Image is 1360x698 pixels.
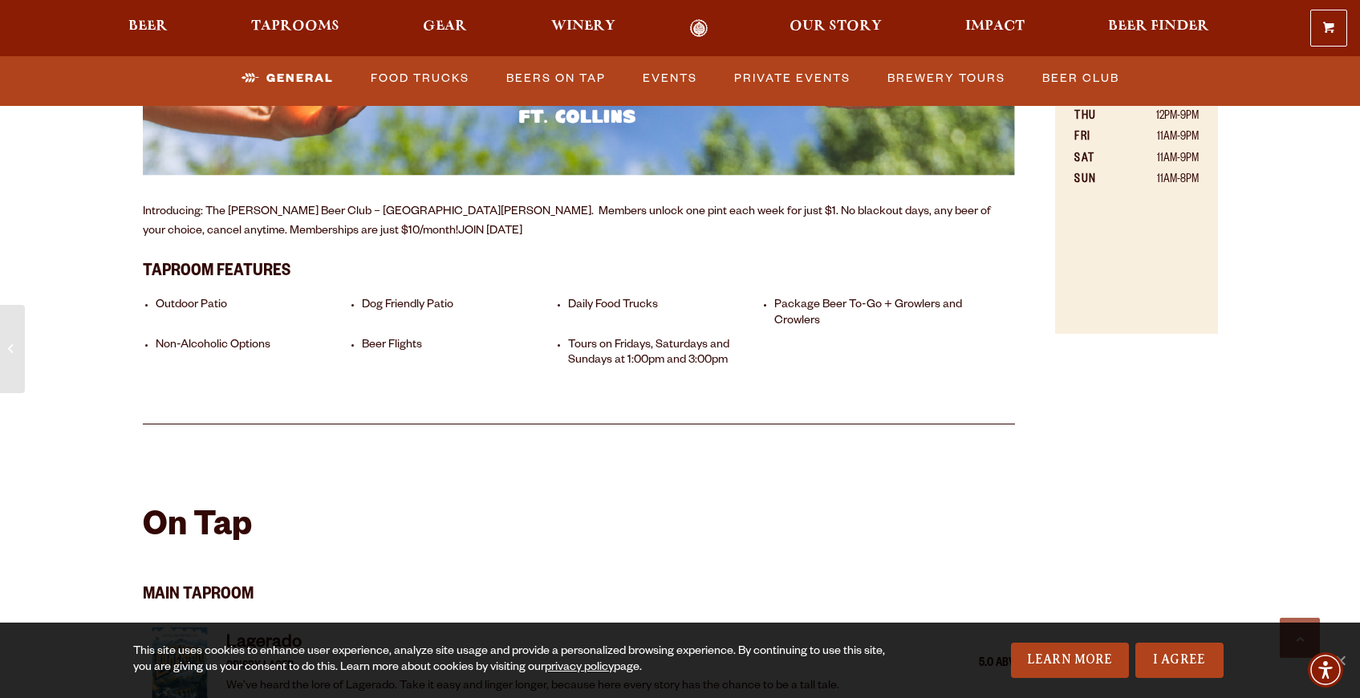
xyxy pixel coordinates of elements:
[1098,19,1220,38] a: Beer Finder
[133,644,901,676] div: This site uses cookies to enhance user experience, analyze site usage and provide a personalized ...
[423,20,467,33] span: Gear
[412,19,477,38] a: Gear
[1011,643,1129,678] a: Learn More
[1118,107,1198,128] td: 12PM-9PM
[143,253,1016,286] h3: Taproom Features
[1108,20,1209,33] span: Beer Finder
[143,564,1016,610] h3: Main Taproom
[364,60,476,97] a: Food Trucks
[545,662,614,675] a: privacy policy
[1308,652,1343,688] div: Accessibility Menu
[1118,128,1198,148] td: 11AM-9PM
[1074,149,1118,170] th: SAT
[1118,170,1198,191] td: 11AM-8PM
[779,19,892,38] a: Our Story
[1074,107,1118,128] th: THU
[1074,128,1118,148] th: FRI
[568,339,766,369] li: Tours on Fridays, Saturdays and Sundays at 1:00pm and 3:00pm
[568,298,766,329] li: Daily Food Trucks
[500,60,612,97] a: Beers on Tap
[458,225,522,238] a: JOIN [DATE]
[790,20,882,33] span: Our Story
[965,20,1025,33] span: Impact
[156,339,354,369] li: Non-Alcoholic Options
[118,19,178,38] a: Beer
[1280,618,1320,658] a: Scroll to top
[1036,60,1126,97] a: Beer Club
[1074,170,1118,191] th: SUN
[362,339,560,369] li: Beer Flights
[156,298,354,329] li: Outdoor Patio
[143,203,1016,241] p: Introducing: The [PERSON_NAME] Beer Club – [GEOGRAPHIC_DATA][PERSON_NAME]. Members unlock one pin...
[541,19,626,38] a: Winery
[235,60,340,97] a: General
[241,19,350,38] a: Taprooms
[551,20,615,33] span: Winery
[955,19,1035,38] a: Impact
[362,298,560,329] li: Dog Friendly Patio
[1135,643,1224,678] a: I Agree
[669,19,729,38] a: Odell Home
[1118,149,1198,170] td: 11AM-9PM
[774,298,972,329] li: Package Beer To-Go + Growlers and Crowlers
[636,60,704,97] a: Events
[728,60,857,97] a: Private Events
[251,20,339,33] span: Taprooms
[128,20,168,33] span: Beer
[881,60,1012,97] a: Brewery Tours
[143,509,252,548] h2: On Tap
